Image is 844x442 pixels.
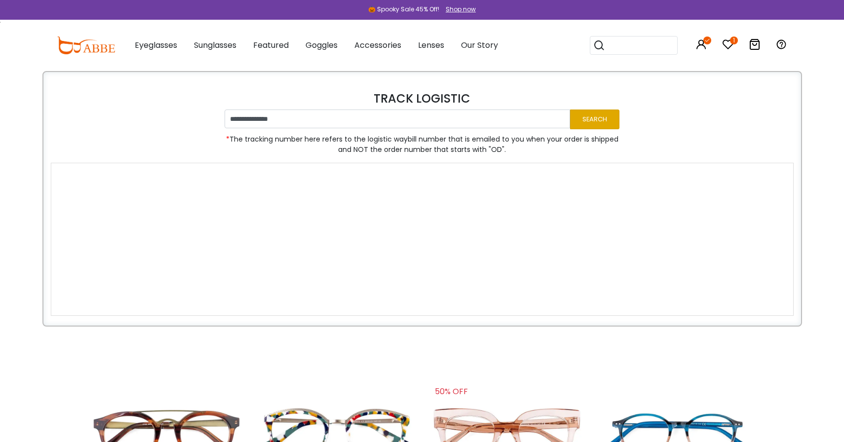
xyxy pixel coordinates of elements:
span: Sunglasses [194,39,236,51]
span: Featured [253,39,289,51]
span: Eyeglasses [135,39,177,51]
div: Shop now [446,5,476,14]
i: 1 [730,37,738,44]
button: Search [570,110,619,129]
span: Goggles [306,39,338,51]
a: Shop now [441,5,476,13]
img: abbeglasses.com [57,37,115,54]
span: Accessories [354,39,401,51]
div: 50% OFF [435,384,472,405]
a: 1 [722,40,734,52]
div: 🎃 Spooky Sale 45% Off! [368,5,439,14]
span: The tracking number here refers to the logistic waybill number that is emailed to you when your o... [225,134,619,155]
h4: TRACK LOGISTIC [51,92,794,106]
span: Our Story [461,39,498,51]
span: Lenses [418,39,444,51]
